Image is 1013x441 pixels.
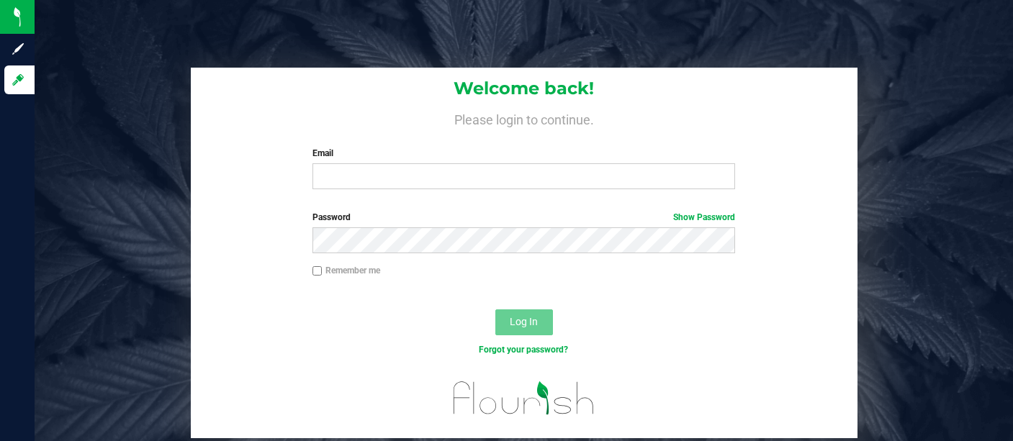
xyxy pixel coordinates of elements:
h4: Please login to continue. [191,109,857,127]
span: Password [312,212,351,222]
a: Show Password [673,212,735,222]
inline-svg: Sign up [11,42,25,56]
h1: Welcome back! [191,79,857,98]
span: Log In [510,316,538,327]
button: Log In [495,309,553,335]
inline-svg: Log in [11,73,25,87]
label: Remember me [312,264,380,277]
input: Remember me [312,266,323,276]
img: flourish_logo.svg [441,371,608,424]
a: Forgot your password? [479,345,568,355]
label: Email [312,147,735,160]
